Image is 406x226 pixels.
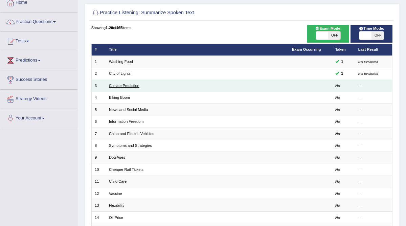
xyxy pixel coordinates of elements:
[106,26,113,30] b: 1-20
[335,155,340,159] em: No
[358,179,389,184] div: –
[358,215,389,221] div: –
[109,132,154,136] a: China and Electric Vehicles
[335,132,340,136] em: No
[109,179,127,183] a: Child Care
[371,31,384,40] span: OFF
[313,26,344,32] span: Exam Mode:
[106,44,289,55] th: Title
[292,47,321,51] a: Exam Occurring
[307,25,349,43] div: Show exams occurring in exams
[357,26,386,32] span: Time Mode:
[116,26,122,30] b: 465
[0,109,77,126] a: Your Account
[109,143,152,148] a: Symptoms and Strategies
[335,191,340,196] em: No
[91,25,393,30] div: Showing of items.
[335,95,340,99] em: No
[335,119,340,123] em: No
[91,44,106,55] th: #
[91,56,106,68] td: 1
[358,119,389,125] div: –
[109,60,133,64] a: Washing Food
[91,92,106,104] td: 4
[335,216,340,220] em: No
[109,155,125,159] a: Dog Ages
[109,119,144,123] a: Information Freedom
[358,203,389,208] div: –
[0,51,77,68] a: Predictions
[358,60,378,64] small: Not Evaluated
[91,164,106,176] td: 10
[109,167,143,172] a: Cheaper Rail Tickets
[0,70,77,87] a: Success Stories
[335,203,340,207] em: No
[335,143,340,148] em: No
[358,83,389,89] div: –
[91,68,106,80] td: 2
[109,216,123,220] a: Oil Price
[358,155,389,160] div: –
[91,212,106,224] td: 14
[358,72,378,75] small: Not Evaluated
[332,44,355,55] th: Taken
[328,31,340,40] span: OFF
[358,191,389,197] div: –
[335,108,340,112] em: No
[109,84,139,88] a: Climate Prediction
[335,167,340,172] em: No
[109,203,124,207] a: Flexibility
[91,188,106,200] td: 12
[91,80,106,92] td: 3
[109,71,131,75] a: City of Lights
[0,32,77,49] a: Tests
[109,191,122,196] a: Vaccine
[335,84,340,88] em: No
[358,167,389,173] div: –
[358,95,389,100] div: –
[339,71,345,77] span: You can still take this question
[91,116,106,128] td: 6
[109,95,130,99] a: Biking Boom
[91,200,106,212] td: 13
[355,44,392,55] th: Last Result
[0,13,77,29] a: Practice Questions
[91,128,106,140] td: 7
[358,143,389,149] div: –
[358,131,389,137] div: –
[339,59,345,65] span: You can still take this question
[91,140,106,152] td: 8
[358,107,389,113] div: –
[91,176,106,188] td: 11
[91,104,106,116] td: 5
[335,179,340,183] em: No
[109,108,148,112] a: News and Social Media
[91,8,278,17] h2: Practice Listening: Summarize Spoken Text
[91,152,106,164] td: 9
[0,90,77,107] a: Strategy Videos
